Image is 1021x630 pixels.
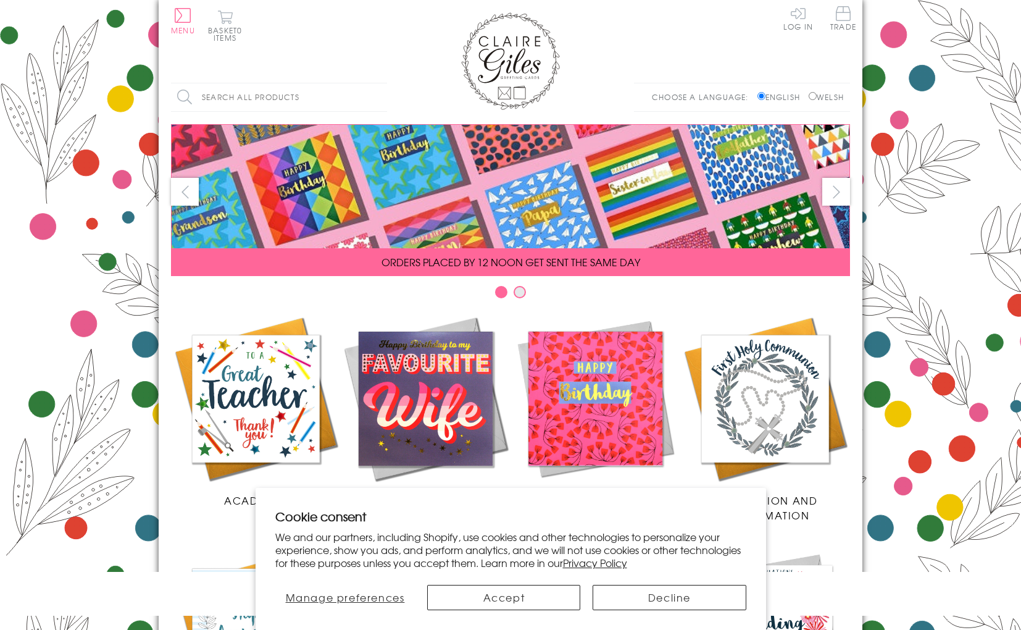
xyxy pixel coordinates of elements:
[171,314,341,508] a: Academic
[214,25,242,43] span: 0 items
[514,286,526,298] button: Carousel Page 2
[375,83,387,111] input: Search
[593,585,746,610] button: Decline
[809,92,817,100] input: Welsh
[809,91,844,103] label: Welsh
[341,314,511,508] a: New Releases
[275,531,746,569] p: We and our partners, including Shopify, use cookies and other technologies to personalize your ex...
[208,10,242,41] button: Basket0 items
[224,493,288,508] span: Academic
[275,508,746,525] h2: Cookie consent
[495,286,507,298] button: Carousel Page 1 (Current Slide)
[830,6,856,33] a: Trade
[275,585,415,610] button: Manage preferences
[286,590,405,605] span: Manage preferences
[171,8,195,34] button: Menu
[427,585,580,610] button: Accept
[757,92,765,100] input: English
[171,285,850,304] div: Carousel Pagination
[461,12,560,110] img: Claire Giles Greetings Cards
[822,178,850,206] button: next
[171,83,387,111] input: Search all products
[381,254,640,269] span: ORDERS PLACED BY 12 NOON GET SENT THE SAME DAY
[511,314,680,508] a: Birthdays
[830,6,856,30] span: Trade
[757,91,806,103] label: English
[680,314,850,523] a: Communion and Confirmation
[783,6,813,30] a: Log In
[652,91,755,103] p: Choose a language:
[171,25,195,36] span: Menu
[171,178,199,206] button: prev
[563,555,627,570] a: Privacy Policy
